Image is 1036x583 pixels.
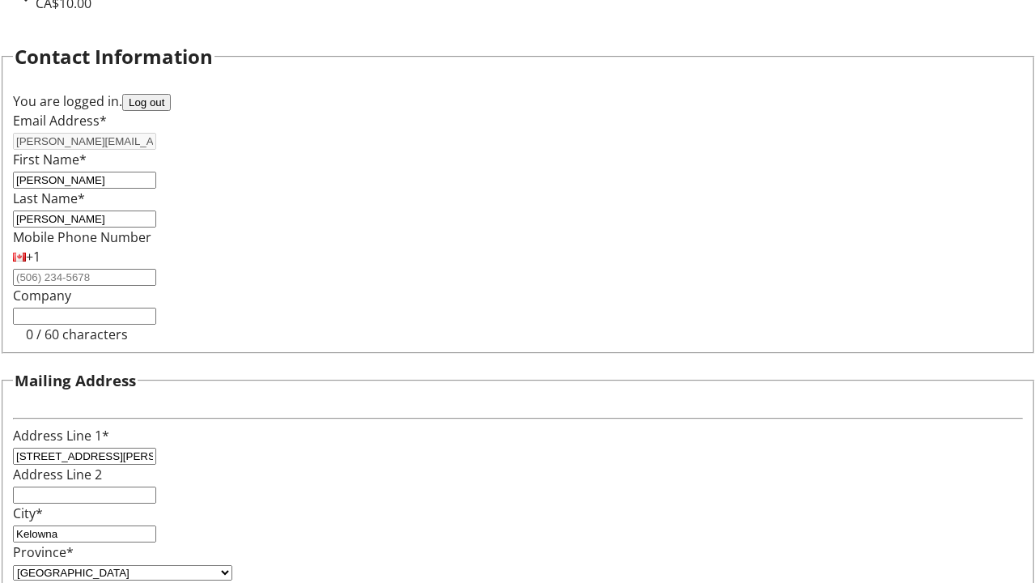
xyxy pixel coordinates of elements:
input: City [13,526,156,543]
button: Log out [122,94,171,111]
div: You are logged in. [13,91,1023,111]
h3: Mailing Address [15,369,136,392]
label: Province* [13,543,74,561]
tr-character-limit: 0 / 60 characters [26,326,128,343]
label: Last Name* [13,189,85,207]
label: City* [13,504,43,522]
input: (506) 234-5678 [13,269,156,286]
label: Address Line 2 [13,466,102,483]
label: Address Line 1* [13,427,109,445]
label: First Name* [13,151,87,168]
label: Mobile Phone Number [13,228,151,246]
h2: Contact Information [15,42,213,71]
label: Email Address* [13,112,107,130]
label: Company [13,287,71,304]
input: Address [13,448,156,465]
